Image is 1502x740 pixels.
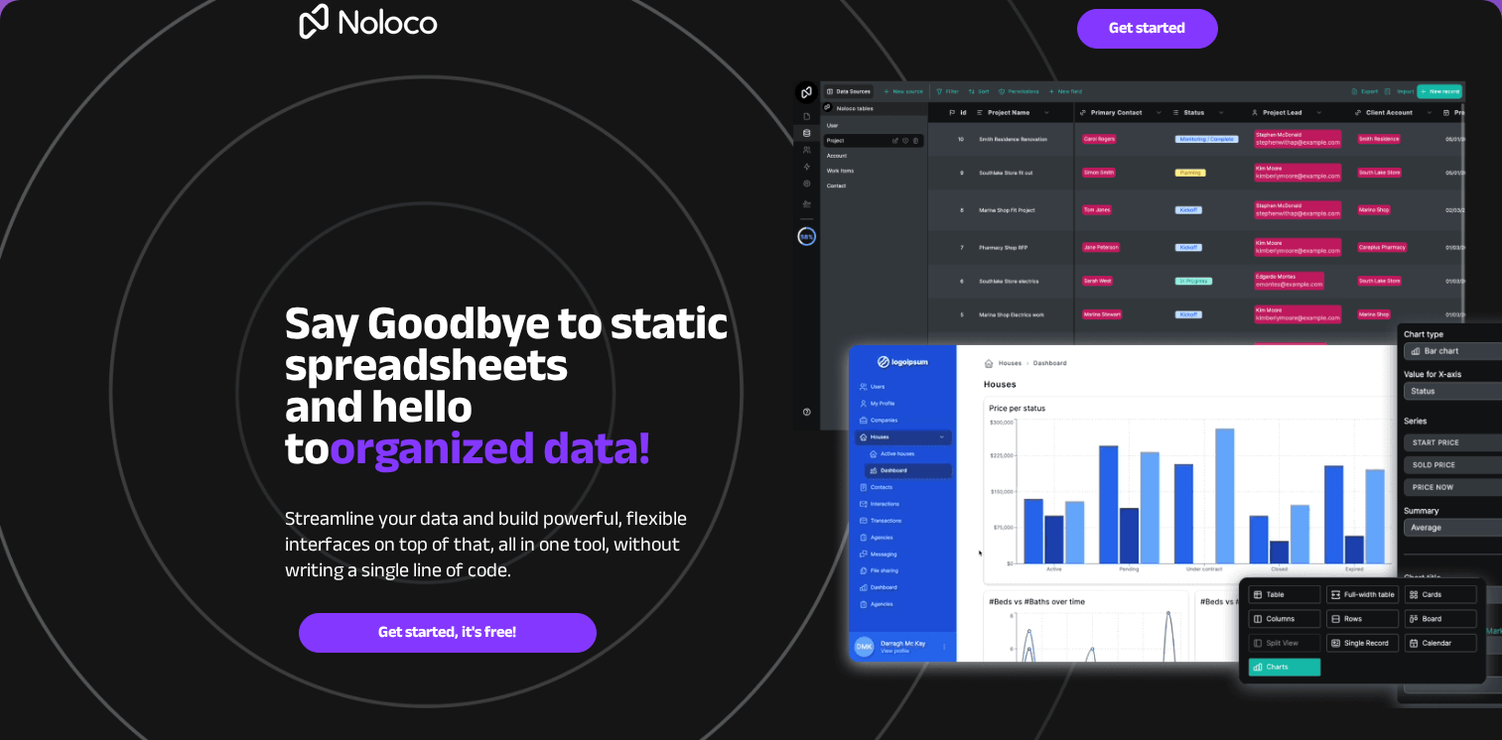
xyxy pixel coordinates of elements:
[300,623,596,642] span: Get started, it's free!
[1078,19,1217,38] span: Get started
[1077,9,1218,49] a: Get started
[330,404,650,493] span: organized data!
[285,279,728,493] span: Say Goodbye to static spreadsheets and hello to
[285,500,687,588] span: Streamline your data and build powerful, flexible interfaces on top of that, all in one tool, wit...
[299,613,597,653] a: Get started, it's free!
